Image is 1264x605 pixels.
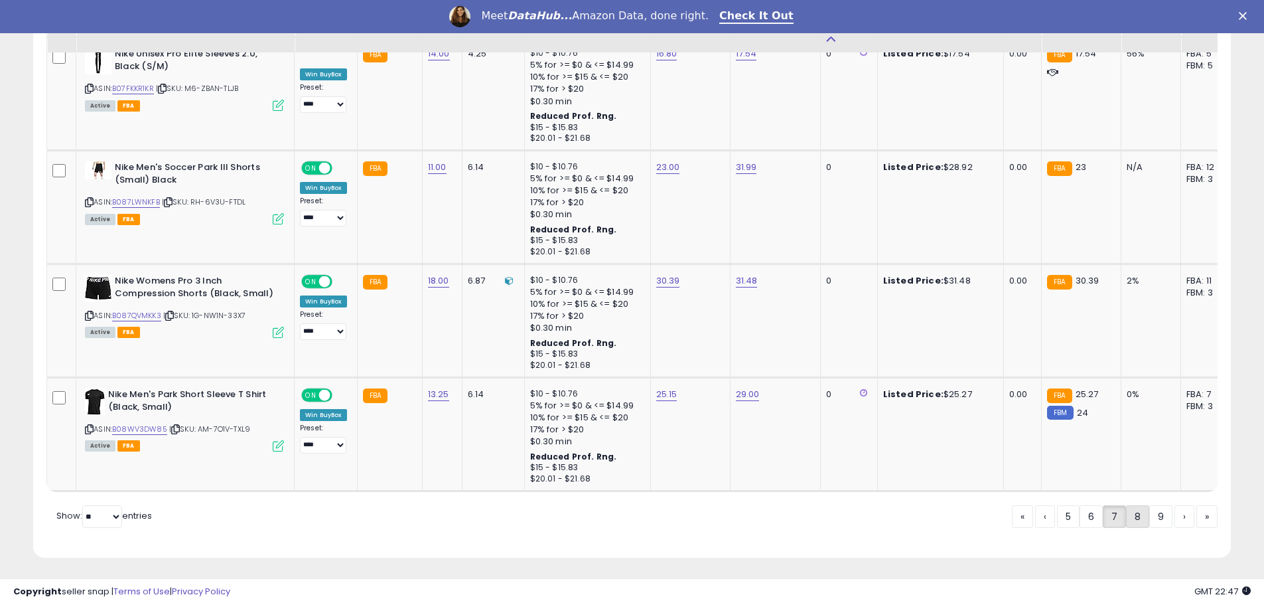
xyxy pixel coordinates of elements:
[300,83,347,113] div: Preset:
[1127,389,1170,400] div: 0%
[530,71,640,83] div: 10% for >= $15 & <= $20
[330,163,352,174] span: OFF
[883,161,993,173] div: $28.92
[169,424,250,434] span: | SKU: AM-7O1V-TXL9
[1186,400,1230,412] div: FBM: 3
[1009,275,1031,287] div: 0.00
[1127,161,1170,173] div: N/A
[1194,585,1251,598] span: 2025-10-9 22:47 GMT
[883,48,993,60] div: $17.54
[303,163,319,174] span: ON
[428,388,449,401] a: 13.25
[530,275,640,286] div: $10 - $10.76
[530,197,640,209] div: 17% for > $20
[468,161,514,173] div: 6.14
[530,462,640,474] div: $15 - $15.83
[530,209,640,220] div: $0.30 min
[883,161,944,173] b: Listed Price:
[1057,505,1080,528] a: 5
[303,390,319,401] span: ON
[1009,48,1031,60] div: 0.00
[530,286,640,298] div: 5% for >= $0 & <= $14.99
[363,161,387,176] small: FBA
[449,6,470,27] img: Profile image for Georgie
[1009,161,1031,173] div: 0.00
[330,390,352,401] span: OFF
[85,48,111,74] img: 31hvQkeYxBL._SL40_.jpg
[1186,161,1230,173] div: FBA: 12
[883,274,944,287] b: Listed Price:
[85,161,111,179] img: 31fB+pKJ1sL._SL40_.jpg
[1076,274,1099,287] span: 30.39
[1076,47,1097,60] span: 17.54
[530,59,640,71] div: 5% for >= $0 & <= $14.99
[1077,406,1088,419] span: 24
[1047,406,1073,420] small: FBM
[1020,510,1024,523] span: «
[1047,275,1072,290] small: FBA
[115,275,276,303] b: Nike Womens Pro 3 Inch Compression Shorts (Black, Small)
[85,440,115,452] span: All listings currently available for purchase on Amazon
[112,424,167,435] a: B08WV3DW85
[1103,505,1126,528] a: 7
[1076,161,1086,173] span: 23
[363,48,387,62] small: FBA
[826,161,867,173] div: 0
[330,276,352,288] span: OFF
[85,214,115,225] span: All listings currently available for purchase on Amazon
[1127,275,1170,287] div: 2%
[656,47,677,60] a: 16.80
[530,451,617,462] b: Reduced Prof. Rng.
[736,161,757,174] a: 31.99
[826,48,867,60] div: 0
[530,224,617,235] b: Reduced Prof. Rng.
[1186,389,1230,400] div: FBA: 7
[1186,60,1230,72] div: FBM: 5
[530,161,640,173] div: $10 - $10.76
[1186,173,1230,185] div: FBM: 3
[530,83,640,95] div: 17% for > $20
[468,48,514,60] div: 4.25
[117,440,140,452] span: FBA
[530,298,640,310] div: 10% for >= $15 & <= $20
[530,337,617,349] b: Reduced Prof. Rng.
[1047,48,1072,62] small: FBA
[363,275,387,290] small: FBA
[1047,389,1072,403] small: FBA
[883,47,944,60] b: Listed Price:
[363,389,387,403] small: FBA
[300,424,347,454] div: Preset:
[1126,505,1149,528] a: 8
[300,296,347,307] div: Win BuyBox
[56,509,152,522] span: Show: entries
[508,9,572,22] i: DataHub...
[883,275,993,287] div: $31.48
[85,100,115,112] span: All listings currently available for purchase on Amazon
[117,214,140,225] span: FBA
[736,388,760,401] a: 29.00
[300,68,347,80] div: Win BuyBox
[13,585,62,598] strong: Copyright
[1080,505,1103,528] a: 6
[1149,505,1172,528] a: 9
[1239,12,1252,20] div: Close
[13,586,230,598] div: seller snap | |
[530,246,640,258] div: $20.01 - $21.68
[530,110,617,122] b: Reduced Prof. Rng.
[85,389,284,450] div: ASIN:
[530,360,640,371] div: $20.01 - $21.68
[428,161,447,174] a: 11.00
[85,389,105,415] img: 31uOrGOoeOL._SL40_.jpg
[112,310,161,321] a: B087QVMKK3
[1186,287,1230,299] div: FBM: 3
[85,161,284,223] div: ASIN:
[112,83,154,94] a: B07FKKR1KR
[530,349,640,360] div: $15 - $15.83
[530,48,640,59] div: $10 - $10.76
[85,275,111,302] img: 41q5lUquMAL._SL40_.jpg
[826,275,867,287] div: 0
[530,122,640,133] div: $15 - $15.83
[826,389,867,400] div: 0
[883,388,944,400] b: Listed Price:
[172,585,230,598] a: Privacy Policy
